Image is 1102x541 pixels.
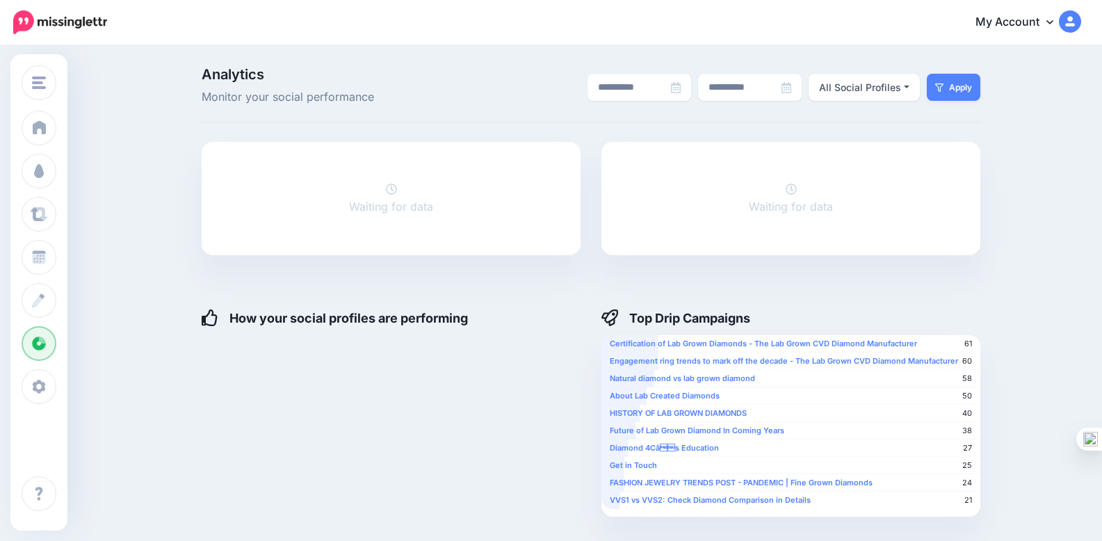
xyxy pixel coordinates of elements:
[962,356,972,366] span: 60
[610,478,873,487] b: FASHION JEWELRY TRENDS POST - PANDEMIC | Fine Grown Diamonds
[962,391,972,401] span: 50
[962,6,1081,40] a: My Account
[962,426,972,436] span: 38
[964,495,972,506] span: 21
[610,460,657,470] b: Get in Touch
[819,79,901,96] div: All Social Profiles
[927,74,980,101] button: Apply
[610,373,755,383] b: Natural diamond vs lab grown diamond
[610,356,958,366] b: Engagement ring trends to mark off the decade - The Lab Grown CVD Diamond Manufacturer
[610,339,917,348] b: Certification of Lab Grown Diamonds - The Lab Grown CVD Diamond Manufacturer
[202,309,468,326] h4: How your social profiles are performing
[809,74,920,101] button: All Social Profiles
[963,443,972,453] span: 27
[610,391,720,401] b: About Lab Created Diamonds
[1083,432,1098,446] img: one_i.png
[962,408,972,419] span: 40
[32,76,46,89] img: menu.png
[349,182,433,214] a: Waiting for data
[610,495,811,505] b: VVS1 vs VVS2: Check Diamond Comparison in Details
[749,182,833,214] a: Waiting for data
[610,408,747,418] b: HISTORY OF LAB GROWN DIAMONDS
[610,426,784,435] b: Future of Lab Grown Diamond In Coming Years
[962,460,972,471] span: 25
[13,10,107,34] img: Missinglettr
[962,478,972,488] span: 24
[202,67,447,81] span: Analytics
[962,373,972,384] span: 58
[601,309,750,326] h4: Top Drip Campaigns
[964,339,972,349] span: 61
[610,443,719,453] b: Diamond 4Câs Education
[202,88,447,106] span: Monitor your social performance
